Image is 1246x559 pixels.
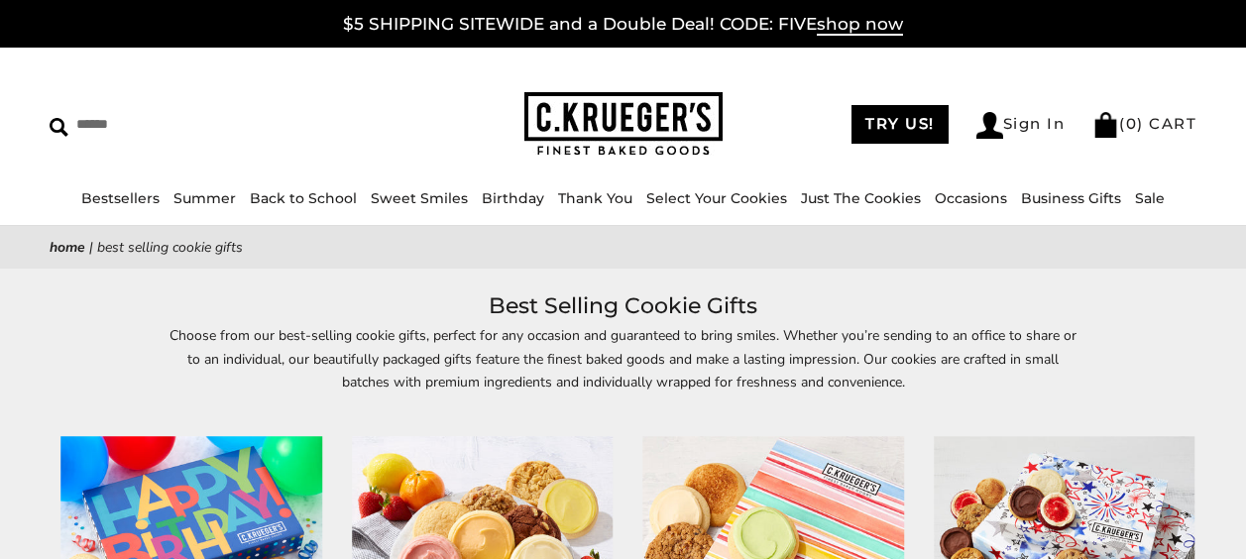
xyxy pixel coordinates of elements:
a: Home [50,238,85,257]
h1: Best Selling Cookie Gifts [79,288,1167,324]
a: Sweet Smiles [371,189,468,207]
span: Best Selling Cookie Gifts [97,238,243,257]
img: Search [50,118,68,137]
span: 0 [1126,114,1138,133]
a: TRY US! [851,105,949,144]
a: Summer [173,189,236,207]
a: Occasions [935,189,1007,207]
a: (0) CART [1092,114,1196,133]
a: Birthday [482,189,544,207]
span: | [89,238,93,257]
a: Bestsellers [81,189,160,207]
a: $5 SHIPPING SITEWIDE and a Double Deal! CODE: FIVEshop now [343,14,903,36]
a: Select Your Cookies [646,189,787,207]
a: Just The Cookies [801,189,921,207]
img: Bag [1092,112,1119,138]
img: Account [976,112,1003,139]
input: Search [50,109,311,140]
span: shop now [817,14,903,36]
p: Choose from our best-selling cookie gifts, perfect for any occasion and guaranteed to bring smile... [168,324,1079,415]
a: Sale [1135,189,1165,207]
nav: breadcrumbs [50,236,1196,259]
a: Back to School [250,189,357,207]
a: Sign In [976,112,1066,139]
a: Business Gifts [1021,189,1121,207]
img: C.KRUEGER'S [524,92,723,157]
a: Thank You [558,189,632,207]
